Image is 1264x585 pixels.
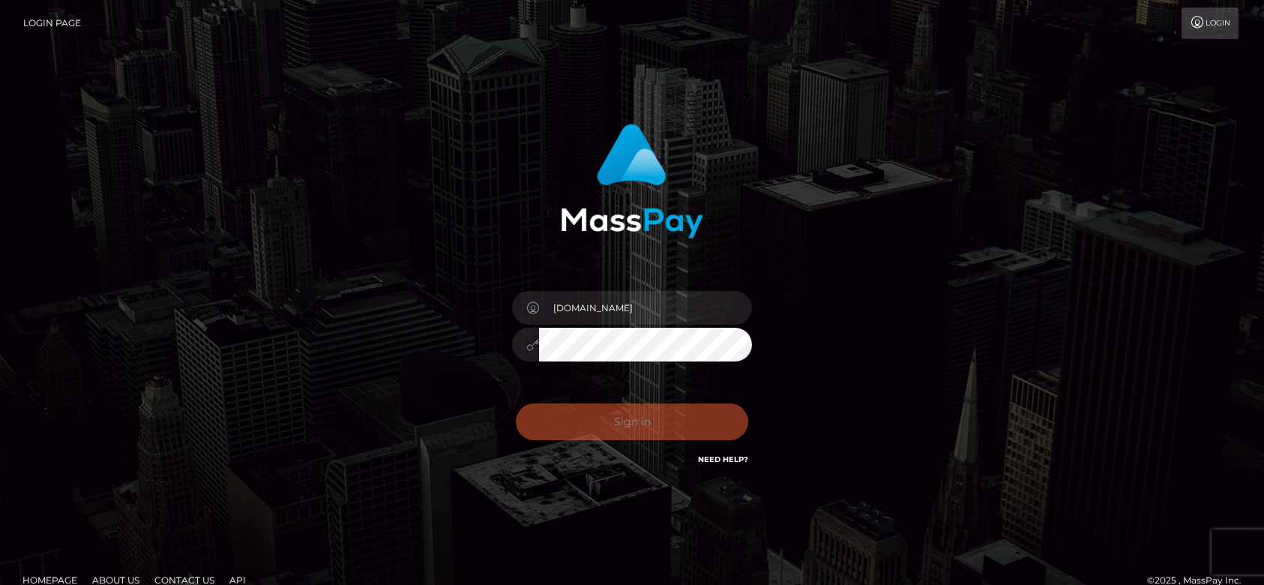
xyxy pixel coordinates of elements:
a: Need Help? [698,454,748,464]
a: Login Page [23,7,81,39]
img: MassPay Login [561,124,703,238]
input: Username... [539,291,752,325]
a: Login [1182,7,1239,39]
